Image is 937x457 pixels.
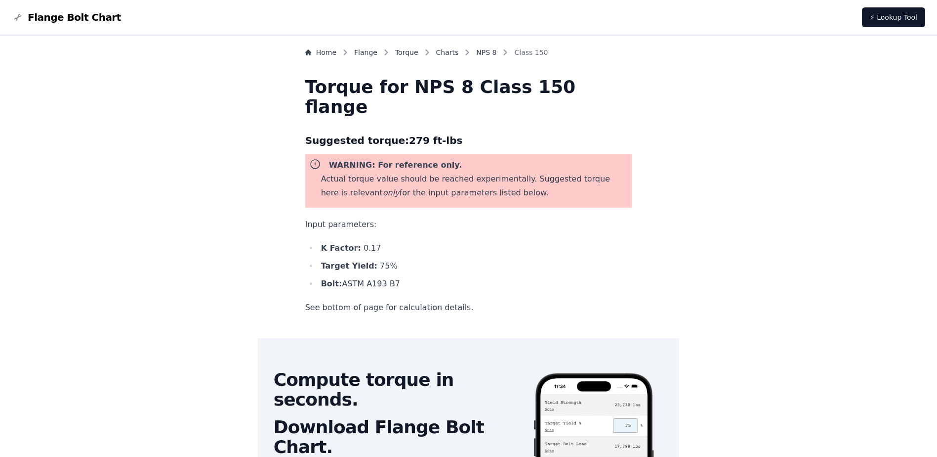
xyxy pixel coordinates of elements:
[395,47,418,57] a: Torque
[305,77,632,117] h1: Torque for NPS 8 Class 150 flange
[321,243,361,253] b: K Factor:
[274,417,517,457] h2: Download Flange Bolt Chart.
[321,279,342,288] b: Bolt:
[862,7,925,27] a: ⚡ Lookup Tool
[12,10,121,24] a: Flange Bolt Chart LogoFlange Bolt Chart
[321,172,628,200] p: Actual torque value should be reached experimentally. Suggested torque here is relevant for the i...
[305,218,632,231] p: Input parameters:
[305,301,632,315] p: See bottom of page for calculation details.
[436,47,459,57] a: Charts
[383,188,400,197] i: only
[318,241,632,255] li: 0.17
[305,133,632,148] h3: Suggested torque: 279 ft-lbs
[274,370,517,410] h2: Compute torque in seconds.
[514,47,548,57] span: Class 150
[305,47,336,57] a: Home
[12,11,24,23] img: Flange Bolt Chart Logo
[28,10,121,24] span: Flange Bolt Chart
[318,259,632,273] li: 75 %
[318,277,632,291] li: ASTM A193 B7
[305,47,632,61] nav: Breadcrumb
[476,47,496,57] a: NPS 8
[321,261,377,271] b: Target Yield:
[329,160,462,170] b: WARNING: For reference only.
[354,47,377,57] a: Flange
